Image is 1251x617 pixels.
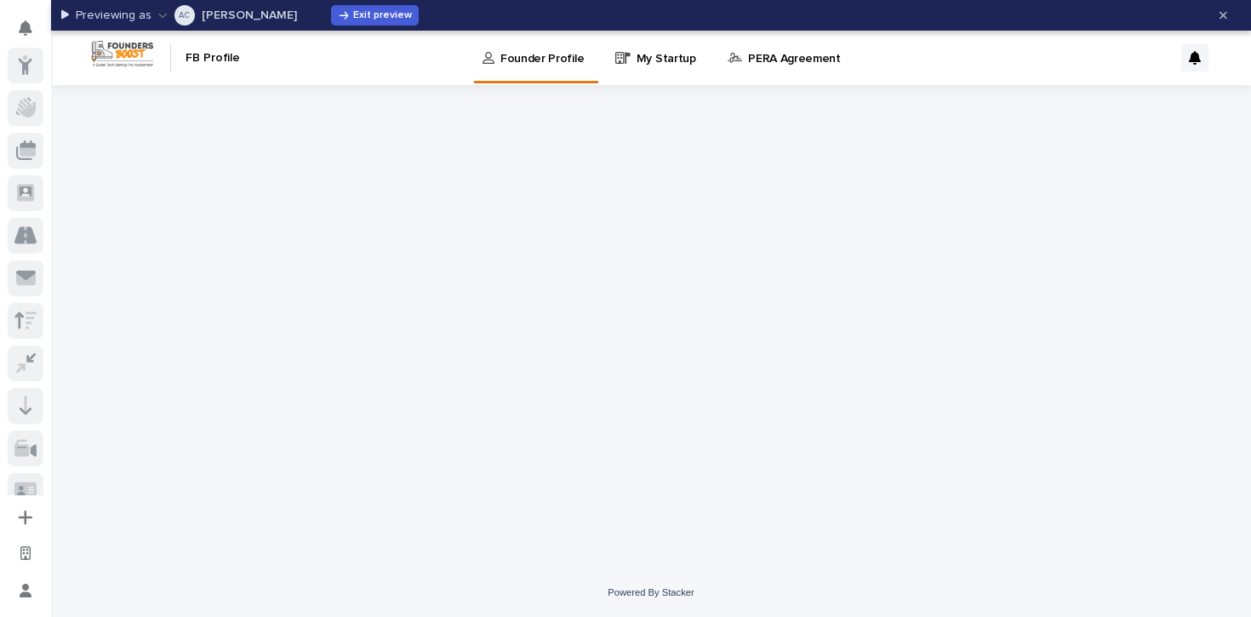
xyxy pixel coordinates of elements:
a: PERA Agreement [726,31,848,83]
p: Founder Profile [500,31,584,66]
p: [PERSON_NAME] [202,9,297,21]
button: Open workspace settings [8,535,43,571]
button: Notifications [8,10,43,46]
a: Powered By Stacker [608,587,694,597]
span: Exit preview [353,10,412,20]
a: My Startup [614,31,703,83]
p: PERA Agreement [748,31,841,66]
img: Workspace Logo [89,38,156,70]
h2: FB Profile [186,51,240,66]
div: Abhi Chatterjee [179,5,190,26]
p: Previewing as [76,9,151,23]
a: Founder Profile [481,31,591,81]
button: Add a new app... [8,500,43,535]
div: Notifications [21,20,43,48]
p: My Startup [637,31,696,66]
button: Exit preview [331,5,419,26]
button: Abhi Chatterjee[PERSON_NAME] [158,2,297,29]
